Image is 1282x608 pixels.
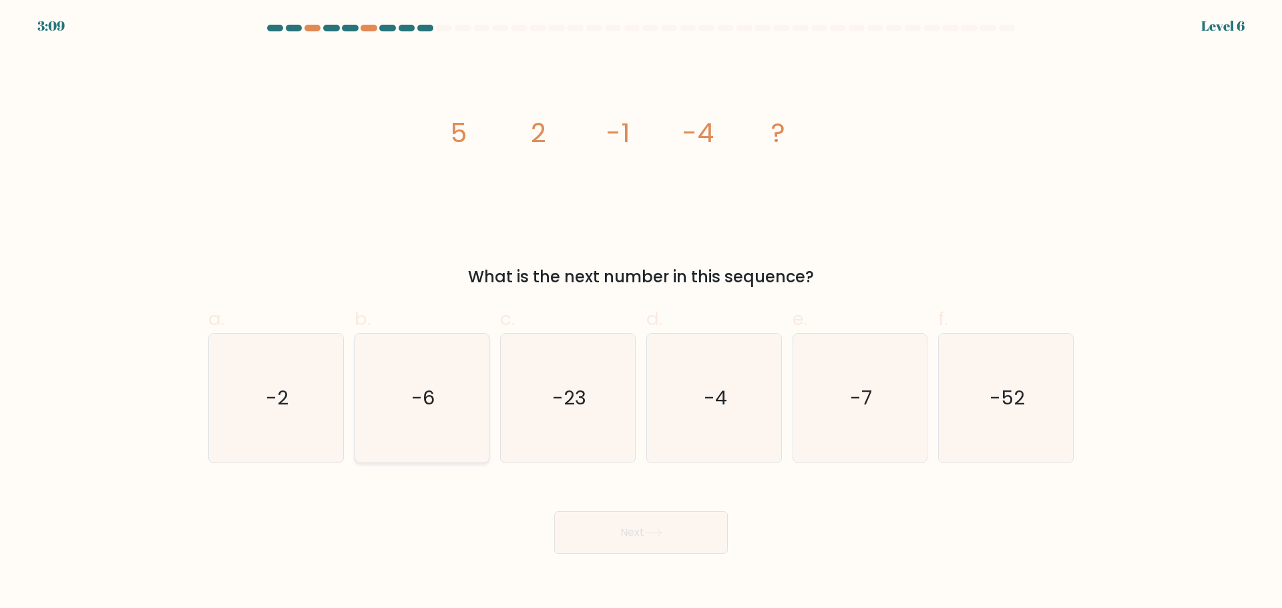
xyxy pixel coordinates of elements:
span: a. [208,306,224,332]
text: -6 [411,384,435,411]
span: b. [355,306,371,332]
text: -7 [850,384,872,411]
div: Level 6 [1201,16,1245,36]
tspan: ? [772,114,786,151]
div: What is the next number in this sequence? [216,265,1066,289]
tspan: -4 [683,114,714,151]
span: c. [500,306,515,332]
text: -2 [266,384,288,411]
span: d. [646,306,662,332]
text: -4 [704,384,727,411]
span: e. [793,306,807,332]
tspan: -1 [607,114,630,151]
button: Next [554,511,728,554]
text: -52 [990,384,1025,411]
span: f. [938,306,947,332]
div: 3:09 [37,16,65,36]
tspan: 5 [450,114,467,151]
tspan: 2 [531,114,546,151]
text: -23 [552,384,586,411]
